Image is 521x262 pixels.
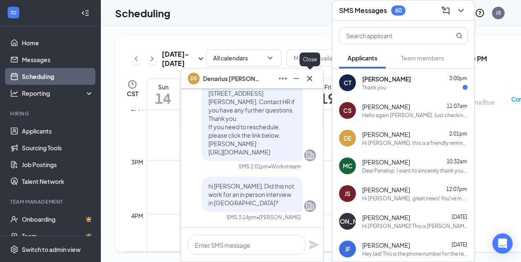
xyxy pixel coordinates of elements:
[147,52,157,65] button: ChevronRight
[362,75,411,83] span: [PERSON_NAME]
[22,156,94,173] a: Job Postings
[439,4,453,17] button: ComposeMessage
[147,79,179,110] a: September 14, 2025
[344,134,351,142] div: DE
[180,83,212,91] div: Mon
[305,150,315,160] svg: Company
[452,241,467,248] span: [DATE]
[362,158,410,166] span: [PERSON_NAME]
[496,9,501,16] div: JS
[266,54,274,62] svg: ChevronDown
[362,213,410,222] span: [PERSON_NAME]
[22,34,94,51] a: Home
[115,6,171,20] h1: Scheduling
[289,72,303,85] button: Minimize
[305,73,315,84] svg: Cross
[449,75,467,81] span: 3:00pm
[148,54,156,64] svg: ChevronRight
[22,211,94,228] a: OnboardingCrown
[147,83,179,91] div: Sun
[294,53,353,63] input: Manage availability
[276,72,289,85] button: Ellipses
[22,68,94,85] a: Scheduling
[343,162,353,170] div: MC
[452,214,467,220] span: [DATE]
[9,8,18,17] svg: WorkstreamLogo
[446,186,467,192] span: 12:07pm
[362,186,410,194] span: [PERSON_NAME]
[196,54,206,64] svg: SmallChevronDown
[345,189,350,198] div: JS
[256,214,301,221] span: • [PERSON_NAME]
[129,157,145,167] div: 3pm
[447,158,467,165] span: 10:32am
[180,79,212,110] a: September 15, 2025
[362,102,410,111] span: [PERSON_NAME]
[22,139,94,156] a: Sourcing Tools
[447,103,467,109] span: 11:07am
[129,211,145,220] div: 4pm
[147,91,179,105] h1: 14
[303,72,316,85] button: Cross
[362,112,468,119] div: Hello again [PERSON_NAME]. Just checking in one more time to verify that you meant to apply for t...
[206,50,282,66] button: All calendarsChevronDown
[339,6,387,15] h3: SMS Messages
[456,32,463,39] svg: MagnifyingGlass
[305,201,315,211] svg: Company
[22,89,94,97] div: Reporting
[362,167,468,174] div: Dear Penelop, I want to sincerely thank you and the [PERSON_NAME] team for considering me for the...
[339,28,439,44] input: Search applicant
[312,79,344,110] a: September 19, 2025
[362,84,386,91] div: Thank you
[10,110,92,117] div: Hiring
[345,245,350,253] div: JF
[492,233,513,254] div: Open Intercom Messenger
[127,89,138,98] span: CST
[10,198,92,205] div: Team Management
[362,195,468,202] div: Hi [PERSON_NAME], great news! You've moved to the next stage of the application. We'd like to inv...
[347,54,377,62] span: Applicants
[132,52,141,65] button: ChevronLeft
[401,54,444,62] span: Team members
[343,106,352,115] div: CS
[291,73,301,84] svg: Minimize
[312,91,344,105] h1: 19
[309,240,319,250] svg: Plane
[362,250,468,257] div: Hey Jad! This is the phone number for the team text line [PHONE_NUMBER]. Once you complete the or...
[312,83,344,91] div: Fri
[449,131,467,137] span: 2:01pm
[127,79,137,89] svg: Clock
[22,123,94,139] a: Applicants
[22,228,94,244] a: TeamCrown
[395,7,402,14] div: 60
[475,8,485,18] svg: QuestionInfo
[362,241,410,249] span: [PERSON_NAME]
[454,4,468,17] button: ChevronDown
[22,51,94,68] a: Messages
[22,245,81,254] div: Switch to admin view
[180,91,212,105] h1: 15
[362,130,410,139] span: [PERSON_NAME]
[81,9,89,17] svg: Collapse
[22,173,94,190] a: Talent Network
[278,73,288,84] svg: Ellipses
[132,54,140,64] svg: ChevronLeft
[226,214,256,221] div: SMS 3:14pm
[456,5,466,16] svg: ChevronDown
[441,5,451,16] svg: ComposeMessage
[239,163,268,170] div: SMS 2:01pm
[362,223,468,230] div: Hi [PERSON_NAME]! This is [PERSON_NAME] from the Galena Culvers. First, I want to apologize for n...
[203,74,262,83] span: Denarius [PERSON_NAME]
[323,217,372,225] div: [PERSON_NAME]
[268,163,301,170] span: • Workstream
[300,52,320,66] div: Close
[10,89,18,97] svg: Analysis
[162,50,196,68] h3: [DATE] - [DATE]
[344,79,351,87] div: CT
[208,182,294,207] span: hi [PERSON_NAME]. Did this not work for an in person interview in [GEOGRAPHIC_DATA]?
[10,245,18,254] svg: Settings
[362,139,468,147] div: Hi [PERSON_NAME], this is a friendly reminder. Your meeting with [PERSON_NAME] for Crew Member at...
